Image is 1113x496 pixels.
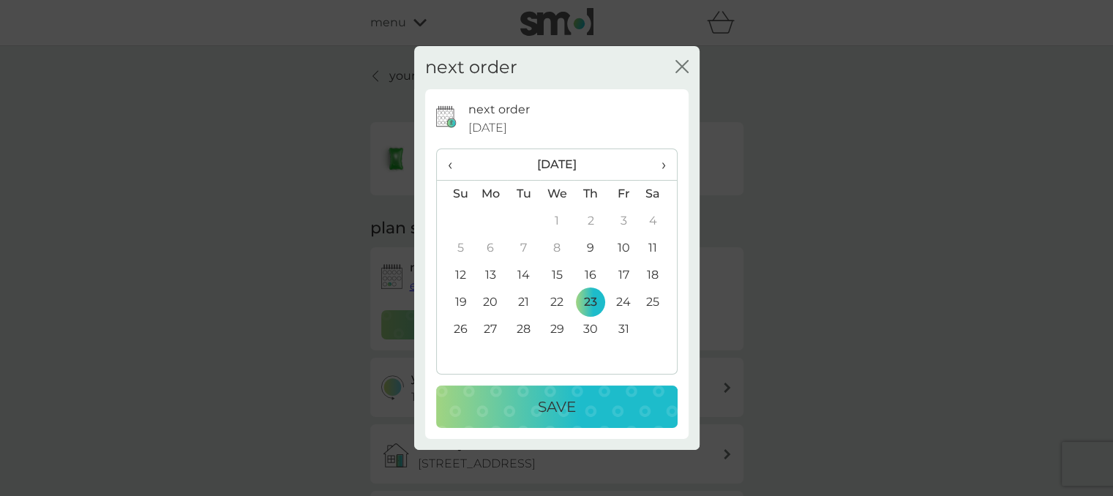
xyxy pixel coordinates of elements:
p: next order [468,100,530,119]
span: [DATE] [468,119,507,138]
td: 3 [607,208,640,235]
th: Mo [474,180,508,208]
td: 25 [640,289,676,316]
td: 20 [474,289,508,316]
td: 5 [437,235,474,262]
td: 21 [507,289,540,316]
p: Save [538,395,576,418]
td: 9 [574,235,607,262]
td: 13 [474,262,508,289]
td: 29 [540,316,574,343]
td: 30 [574,316,607,343]
th: Su [437,180,474,208]
td: 27 [474,316,508,343]
td: 28 [507,316,540,343]
th: [DATE] [474,149,640,181]
td: 10 [607,235,640,262]
th: Sa [640,180,676,208]
td: 8 [540,235,574,262]
td: 19 [437,289,474,316]
td: 18 [640,262,676,289]
td: 22 [540,289,574,316]
td: 15 [540,262,574,289]
td: 12 [437,262,474,289]
td: 23 [574,289,607,316]
td: 24 [607,289,640,316]
td: 7 [507,235,540,262]
td: 4 [640,208,676,235]
td: 26 [437,316,474,343]
th: We [540,180,574,208]
td: 1 [540,208,574,235]
td: 6 [474,235,508,262]
td: 2 [574,208,607,235]
h2: next order [425,57,517,78]
th: Tu [507,180,540,208]
button: Save [436,386,678,428]
span: › [651,149,665,180]
th: Th [574,180,607,208]
th: Fr [607,180,640,208]
button: close [675,60,689,75]
td: 11 [640,235,676,262]
td: 17 [607,262,640,289]
td: 16 [574,262,607,289]
span: ‹ [448,149,463,180]
td: 31 [607,316,640,343]
td: 14 [507,262,540,289]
